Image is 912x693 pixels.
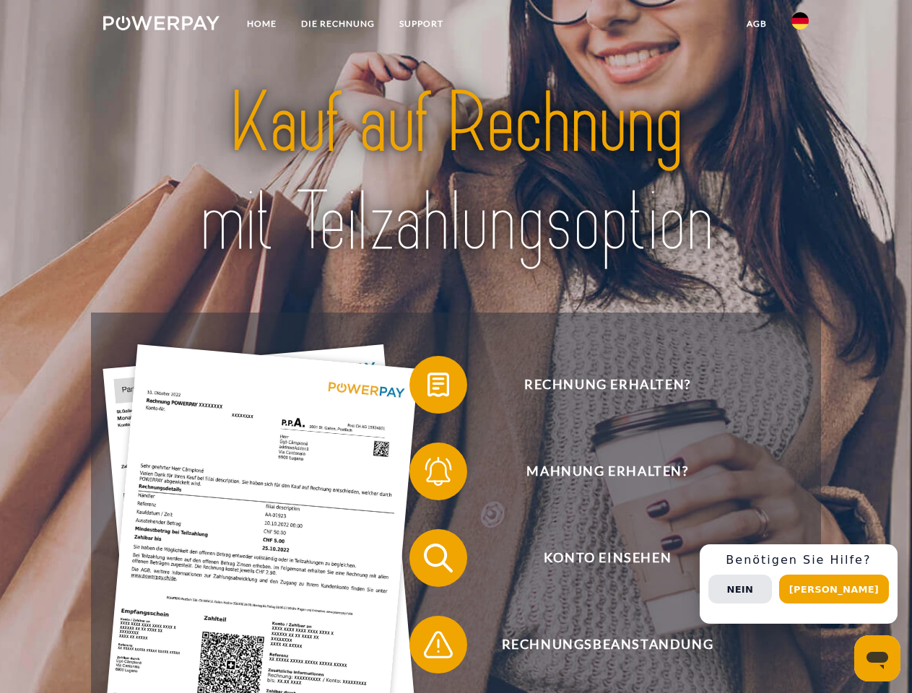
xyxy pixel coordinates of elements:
span: Rechnungsbeanstandung [430,616,784,674]
button: Konto einsehen [409,529,785,587]
h3: Benötigen Sie Hilfe? [708,553,889,567]
img: qb_warning.svg [420,627,456,663]
div: Schnellhilfe [700,544,898,624]
a: DIE RECHNUNG [289,11,387,37]
img: de [791,12,809,30]
button: Mahnung erhalten? [409,443,785,500]
iframe: Schaltfläche zum Öffnen des Messaging-Fensters [854,635,900,681]
span: Mahnung erhalten? [430,443,784,500]
button: Rechnungsbeanstandung [409,616,785,674]
a: Home [235,11,289,37]
a: agb [734,11,779,37]
img: qb_bill.svg [420,367,456,403]
img: qb_search.svg [420,540,456,576]
img: logo-powerpay-white.svg [103,16,220,30]
img: title-powerpay_de.svg [138,69,774,276]
img: qb_bell.svg [420,453,456,489]
button: Rechnung erhalten? [409,356,785,414]
button: [PERSON_NAME] [779,575,889,603]
a: SUPPORT [387,11,456,37]
button: Nein [708,575,772,603]
span: Konto einsehen [430,529,784,587]
span: Rechnung erhalten? [430,356,784,414]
